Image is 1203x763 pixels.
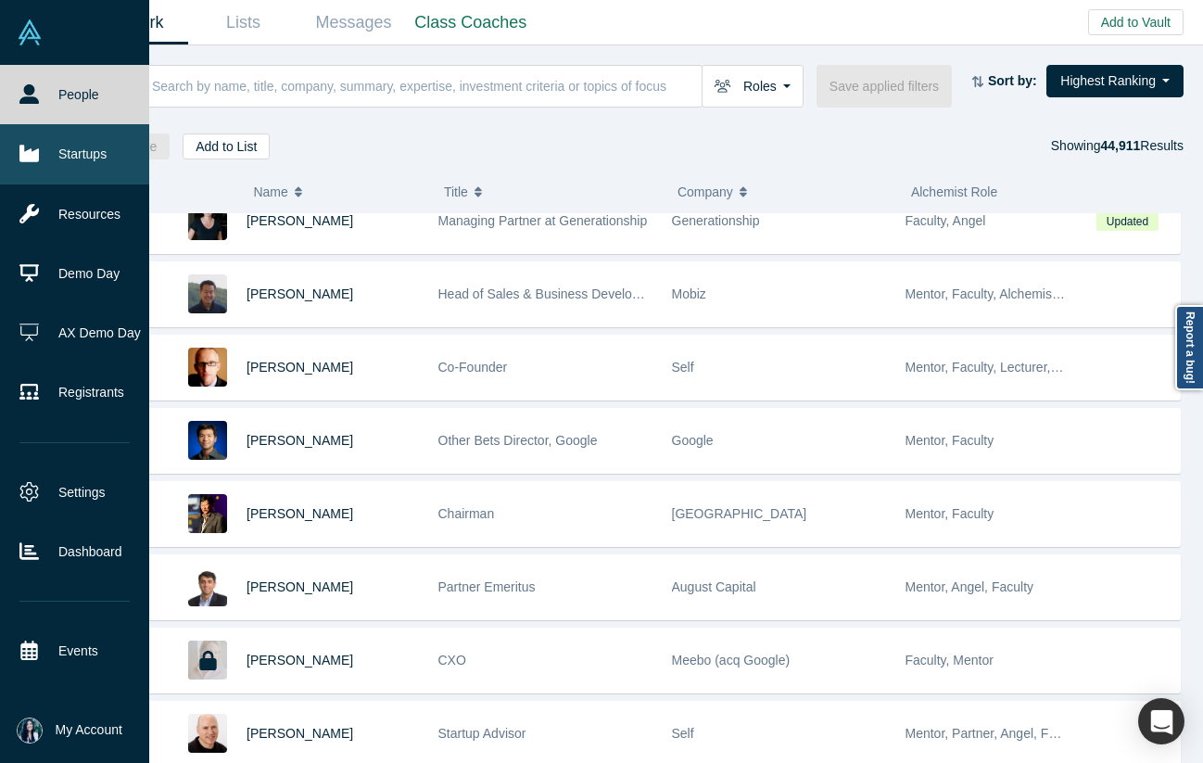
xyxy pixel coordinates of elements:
[247,360,353,375] a: [PERSON_NAME]
[988,73,1037,88] strong: Sort by:
[253,172,287,211] span: Name
[672,726,694,741] span: Self
[188,274,227,313] img: Michael Chang's Profile Image
[247,506,353,521] a: [PERSON_NAME]
[188,567,227,606] img: Vivek Mehra's Profile Image
[247,286,353,301] a: [PERSON_NAME]
[1100,138,1184,153] span: Results
[1046,65,1184,97] button: Highest Ranking
[905,286,1074,301] span: Mentor, Faculty, Alchemist 25
[817,65,952,108] button: Save applied filters
[438,433,598,448] span: Other Bets Director, Google
[677,172,733,211] span: Company
[677,172,892,211] button: Company
[188,1,298,45] a: Lists
[672,506,807,521] span: [GEOGRAPHIC_DATA]
[672,653,791,668] span: Meebo (acq Google)
[17,19,43,45] img: Alchemist Vault Logo
[905,433,994,448] span: Mentor, Faculty
[1175,305,1203,390] a: Report a bug!
[150,64,702,108] input: Search by name, title, company, summary, expertise, investment criteria or topics of focus
[905,726,1083,741] span: Mentor, Partner, Angel, Faculty
[17,718,43,744] img: Danielle Vivo's Account
[1096,211,1158,231] span: Updated
[438,726,526,741] span: Startup Advisor
[56,720,122,740] span: My Account
[905,653,994,668] span: Faculty, Mentor
[1051,134,1184,159] div: Showing
[672,579,756,594] span: August Capital
[247,433,353,448] a: [PERSON_NAME]
[438,286,719,301] span: Head of Sales & Business Development (interim)
[247,213,353,228] a: [PERSON_NAME]
[1100,138,1140,153] strong: 44,911
[672,213,760,228] span: Generationship
[911,184,997,199] span: Alchemist Role
[438,506,495,521] span: Chairman
[1088,9,1184,35] button: Add to Vault
[247,653,353,668] a: [PERSON_NAME]
[253,172,424,211] button: Name
[438,360,508,375] span: Co-Founder
[409,1,533,45] a: Class Coaches
[905,506,994,521] span: Mentor, Faculty
[672,360,694,375] span: Self
[672,286,706,301] span: Mobiz
[298,1,409,45] a: Messages
[188,494,227,533] img: Timothy Chou's Profile Image
[905,579,1034,594] span: Mentor, Angel, Faculty
[188,714,227,753] img: Adam Frankl's Profile Image
[247,726,353,741] a: [PERSON_NAME]
[438,213,648,228] span: Managing Partner at Generationship
[702,65,804,108] button: Roles
[438,653,466,668] span: CXO
[188,348,227,387] img: Robert Winder's Profile Image
[188,421,227,460] img: Steven Kan's Profile Image
[17,718,122,744] button: My Account
[672,433,714,448] span: Google
[444,172,468,211] span: Title
[188,201,227,240] img: Rachel Chalmers's Profile Image
[183,134,270,159] button: Add to List
[438,579,536,594] span: Partner Emeritus
[444,172,658,211] button: Title
[247,579,353,594] a: [PERSON_NAME]
[905,213,986,228] span: Faculty, Angel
